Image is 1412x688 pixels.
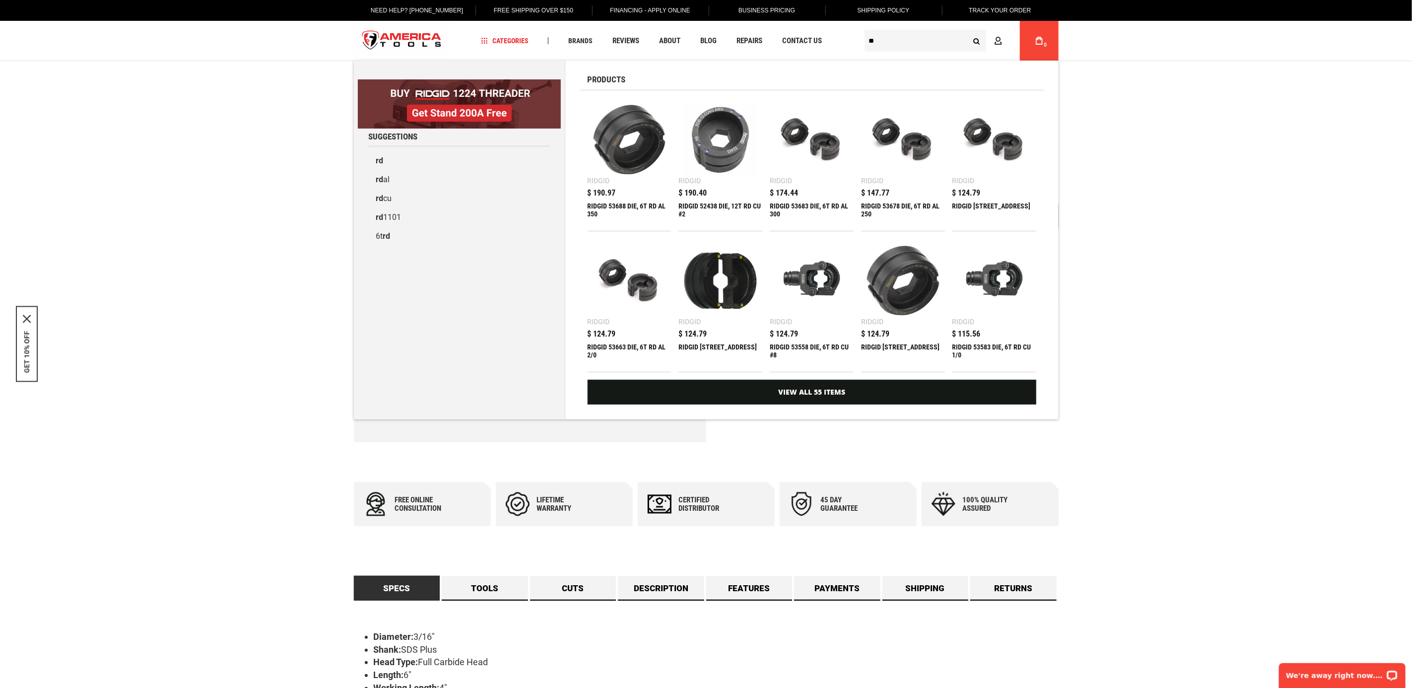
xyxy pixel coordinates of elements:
a: RIDGID 53653 DIE, 6T RD AL #1 Ridgid $ 124.79 RIDGID [STREET_ADDRESS] [678,239,762,372]
li: 6" [374,669,1059,682]
span: About [659,37,680,45]
a: rd [369,151,550,170]
div: 100% quality assured [963,496,1022,513]
div: 45 day Guarantee [821,496,880,513]
span: Contact Us [782,37,822,45]
div: Lifetime warranty [537,496,597,513]
div: Ridgid [770,177,792,184]
a: rdal [369,170,550,189]
a: RIDGID 53558 DIE, 6T RD CU #8 Ridgid $ 124.79 RIDGID 53558 DIE, 6T RD CU #8 [770,239,854,372]
a: RIDGID 53678 DIE, 6T RD AL 250 Ridgid $ 147.77 RIDGID 53678 DIE, 6T RD AL 250 [861,98,945,231]
span: $ 147.77 [861,189,889,197]
a: RIDGID 52438 DIE, 12T RD CU #2 Ridgid $ 190.40 RIDGID 52438 DIE, 12T RD CU #2 [678,98,762,231]
span: $ 124.79 [861,330,889,338]
a: 0 [1030,21,1049,61]
span: $ 115.56 [952,330,981,338]
b: rd [376,194,384,203]
a: RIDGID 53583 DIE, 6T RD CU 1/0 Ridgid $ 115.56 RIDGID 53583 DIE, 6T RD CU 1/0 [952,239,1036,372]
a: Specs [354,576,440,601]
div: Ridgid [678,177,701,184]
a: View All 55 Items [588,380,1036,405]
div: Ridgid [952,318,975,325]
a: rdcu [369,189,550,208]
span: Repairs [737,37,762,45]
a: Categories [476,34,533,48]
img: RIDGID 53633 DIE, 6T RD AL #8 [866,244,940,318]
span: $ 190.97 [588,189,616,197]
a: Shipping [882,576,969,601]
img: RIDGID 53678 DIE, 6T RD AL 250 [866,103,940,177]
div: Free online consultation [395,496,455,513]
img: RIDGID 53653 DIE, 6T RD AL #1 [683,244,757,318]
span: Categories [481,37,529,44]
span: $ 124.79 [678,330,707,338]
b: rd [376,175,384,184]
div: RIDGID 53558 DIE, 6T RD CU #8 [770,343,854,367]
div: RIDGID 53678 DIE, 6T RD AL 250 [861,202,945,226]
div: RIDGID 52438 DIE, 12T RD CU #2 [678,202,762,226]
a: RIDGID 53663 DIE, 6T RD AL 2/0 Ridgid $ 124.79 RIDGID 53663 DIE, 6T RD AL 2/0 [588,239,672,372]
div: RIDGID 53583 DIE, 6T RD CU 1/0 [952,343,1036,367]
img: RIDGID 52438 DIE, 12T RD CU #2 [683,103,757,177]
div: Ridgid [678,318,701,325]
a: RIDGID 53683 DIE, 6T RD AL 300 Ridgid $ 174.44 RIDGID 53683 DIE, 6T RD AL 300 [770,98,854,231]
span: $ 174.44 [770,189,798,197]
strong: Head Type: [374,657,418,667]
a: About [655,34,685,48]
a: RIDGID 53648 DIE, 6T RD AL #2 Ridgid $ 124.79 RIDGID [STREET_ADDRESS] [952,98,1036,231]
div: Ridgid [588,318,610,325]
div: RIDGID 53653 DIE, 6T RD AL #1 [678,343,762,367]
a: BOGO: Buy RIDGID® 1224 Threader, Get Stand 200A Free! [358,79,561,87]
div: RIDGID 53683 DIE, 6T RD AL 300 [770,202,854,226]
span: $ 124.79 [952,189,981,197]
b: rd [376,156,384,165]
span: $ 124.79 [588,330,616,338]
b: rd [383,231,391,241]
button: Close [23,315,31,323]
a: Features [706,576,793,601]
span: Products [588,75,626,84]
span: Shipping Policy [858,7,910,14]
span: Suggestions [369,133,418,141]
a: Contact Us [778,34,826,48]
span: $ 124.79 [770,330,798,338]
div: Ridgid [952,177,975,184]
a: Reviews [608,34,644,48]
img: RIDGID 53688 DIE, 6T RD AL 350 [593,103,667,177]
a: Blog [696,34,721,48]
a: Cuts [530,576,616,601]
img: RIDGID 53583 DIE, 6T RD CU 1/0 [957,244,1031,318]
img: RIDGID 53663 DIE, 6T RD AL 2/0 [593,244,667,318]
div: RIDGID 53633 DIE, 6T RD AL #8 [861,343,945,367]
div: Ridgid [770,318,792,325]
strong: Length: [374,670,404,680]
div: RIDGID 53688 DIE, 6T RD AL 350 [588,202,672,226]
a: store logo [354,22,450,60]
div: Ridgid [861,318,883,325]
strong: Shank: [374,644,402,655]
img: RIDGID 53558 DIE, 6T RD CU #8 [775,244,849,318]
a: RIDGID 53688 DIE, 6T RD AL 350 Ridgid $ 190.97 RIDGID 53688 DIE, 6T RD AL 350 [588,98,672,231]
img: RIDGID 53683 DIE, 6T RD AL 300 [775,103,849,177]
a: RIDGID 53633 DIE, 6T RD AL #8 Ridgid $ 124.79 RIDGID [STREET_ADDRESS] [861,239,945,372]
img: RIDGID 53648 DIE, 6T RD AL #2 [957,103,1031,177]
b: rd [376,212,384,222]
li: 3/16" [374,630,1059,643]
span: Reviews [612,37,639,45]
a: Returns [970,576,1057,601]
span: 0 [1044,42,1047,48]
iframe: LiveChat chat widget [1273,657,1412,688]
div: RIDGID 53663 DIE, 6T RD AL 2/0 [588,343,672,367]
li: SDS Plus [374,643,1059,656]
div: RIDGID 53648 DIE, 6T RD AL #2 [952,202,1036,226]
div: Ridgid [588,177,610,184]
img: BOGO: Buy RIDGID® 1224 Threader, Get Stand 200A Free! [358,79,561,129]
a: Tools [442,576,528,601]
div: Certified Distributor [679,496,739,513]
a: Repairs [732,34,767,48]
span: $ 190.40 [678,189,707,197]
a: Payments [794,576,880,601]
span: Blog [700,37,717,45]
button: GET 10% OFF [23,331,31,373]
